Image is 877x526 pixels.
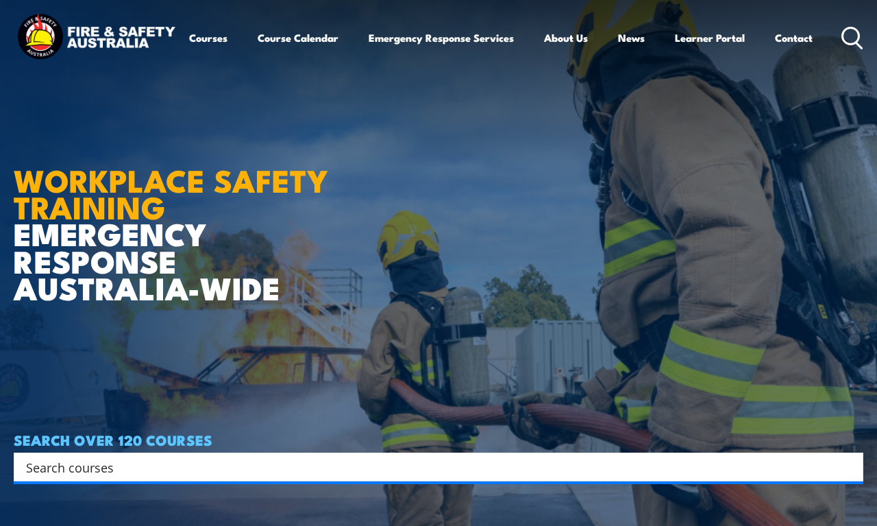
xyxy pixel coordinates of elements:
[29,457,836,477] form: Search form
[14,432,863,447] h4: SEARCH OVER 120 COURSES
[675,21,745,54] a: Learner Portal
[258,21,338,54] a: Course Calendar
[14,132,349,300] h1: EMERGENCY RESPONSE AUSTRALIA-WIDE
[369,21,514,54] a: Emergency Response Services
[618,21,645,54] a: News
[189,21,227,54] a: Courses
[839,457,859,477] button: Search magnifier button
[775,21,813,54] a: Contact
[26,457,833,477] input: Search input
[544,21,588,54] a: About Us
[14,156,328,230] strong: WORKPLACE SAFETY TRAINING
